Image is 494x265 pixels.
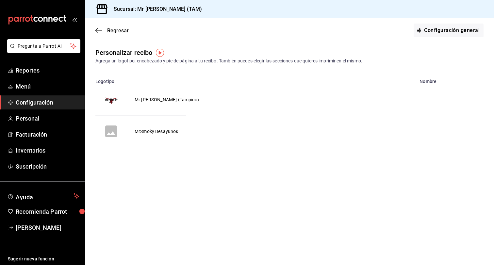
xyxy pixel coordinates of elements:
[414,24,484,37] a: Configuración general
[16,207,79,216] span: Recomienda Parrot
[7,39,80,53] button: Pregunta a Parrot AI
[85,84,217,115] button: PreviewMr [PERSON_NAME] (Tampico)
[16,66,79,75] span: Reportes
[85,75,494,147] table: voidReasonsTable
[16,98,79,107] span: Configuración
[127,84,207,115] td: Mr [PERSON_NAME] (Tampico)
[72,17,77,22] button: open_drawer_menu
[16,223,79,232] span: [PERSON_NAME]
[416,75,494,84] th: Nombre
[108,5,202,13] h3: Sucursal: Mr [PERSON_NAME] (TAM)
[18,43,70,50] span: Pregunta a Parrot AI
[95,58,484,64] div: Agrega un logotipo, encabezado y pie de página a tu recibo. También puedes elegir las secciones q...
[85,115,197,147] button: MrSmoky Desayunos
[5,47,80,54] a: Pregunta a Parrot AI
[85,75,416,84] th: Logotipo
[107,27,129,34] span: Regresar
[103,92,119,108] img: Preview
[127,116,186,147] td: MrSmoky Desayunos
[16,82,79,91] span: Menú
[16,130,79,139] span: Facturación
[95,27,129,34] button: Regresar
[8,256,79,262] span: Sugerir nueva función
[16,162,79,171] span: Suscripción
[16,114,79,123] span: Personal
[156,49,164,57] img: Tooltip marker
[16,192,71,200] span: Ayuda
[16,146,79,155] span: Inventarios
[95,48,153,58] div: Personalizar recibo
